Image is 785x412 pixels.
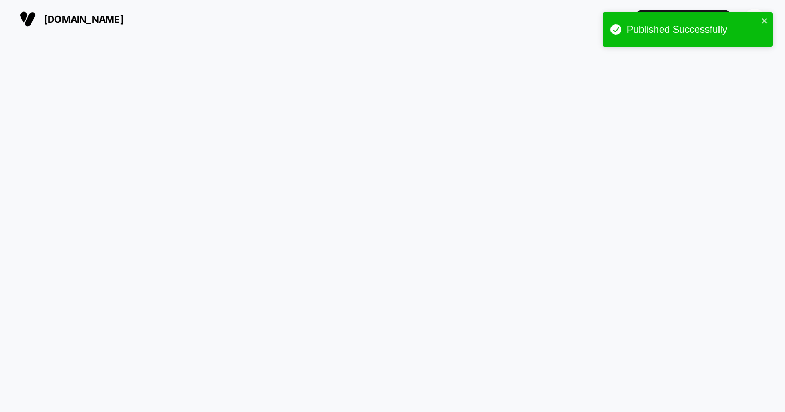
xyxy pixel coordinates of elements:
[20,11,36,27] img: Visually logo
[744,9,765,30] div: JB
[16,10,127,28] button: [DOMAIN_NAME]
[627,24,758,36] div: Published Successfully
[44,14,123,25] span: [DOMAIN_NAME]
[761,16,769,27] button: close
[741,8,769,31] button: JB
